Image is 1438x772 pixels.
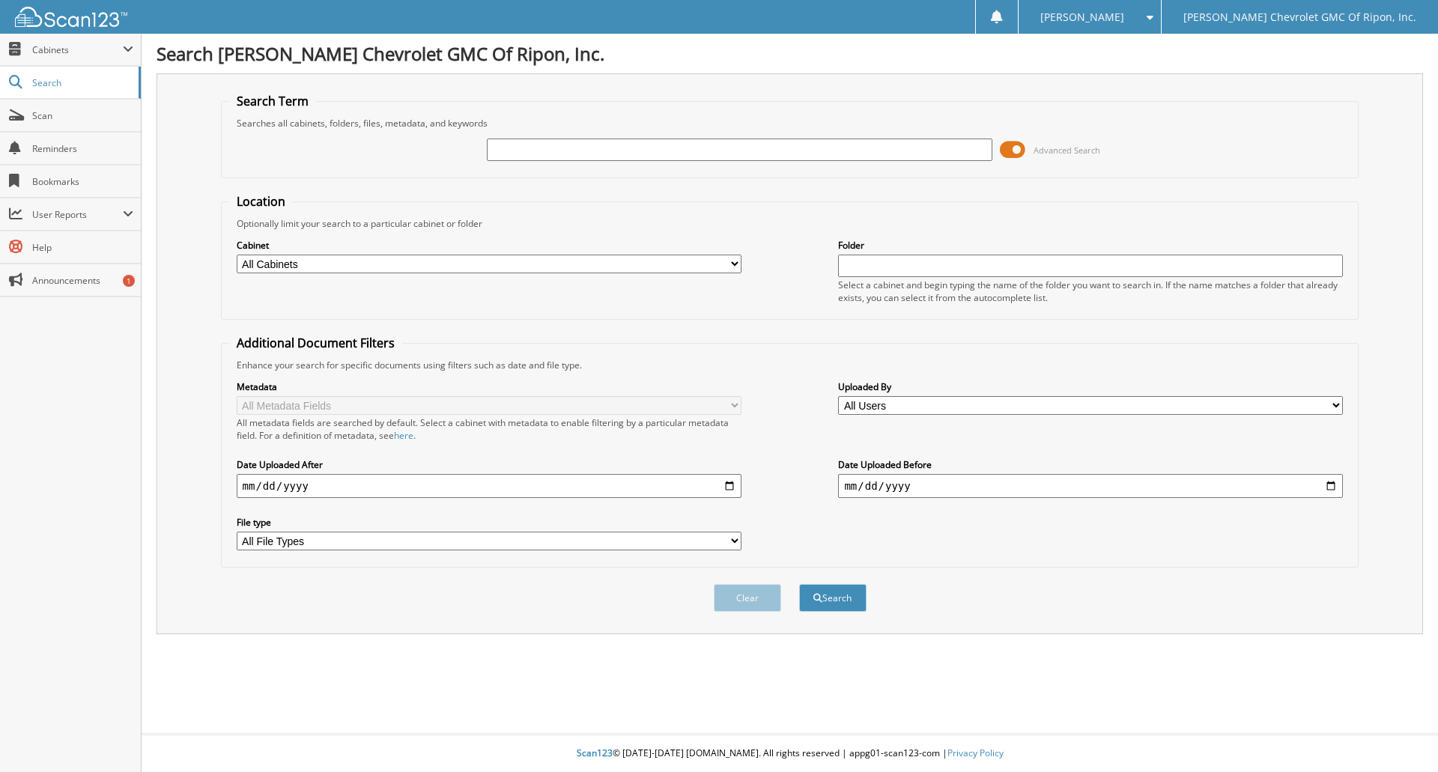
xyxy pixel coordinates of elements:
[799,584,867,612] button: Search
[123,275,135,287] div: 1
[229,359,1351,371] div: Enhance your search for specific documents using filters such as date and file type.
[15,7,127,27] img: scan123-logo-white.svg
[714,584,781,612] button: Clear
[32,175,133,188] span: Bookmarks
[229,117,1351,130] div: Searches all cabinets, folders, files, metadata, and keywords
[577,747,613,759] span: Scan123
[1183,13,1416,22] span: [PERSON_NAME] Chevrolet GMC Of Ripon, Inc.
[32,142,133,155] span: Reminders
[237,239,741,252] label: Cabinet
[32,76,131,89] span: Search
[237,380,741,393] label: Metadata
[32,241,133,254] span: Help
[229,335,402,351] legend: Additional Document Filters
[32,208,123,221] span: User Reports
[237,416,741,442] div: All metadata fields are searched by default. Select a cabinet with metadata to enable filtering b...
[157,41,1423,66] h1: Search [PERSON_NAME] Chevrolet GMC Of Ripon, Inc.
[237,474,741,498] input: start
[229,193,293,210] legend: Location
[838,380,1343,393] label: Uploaded By
[838,279,1343,304] div: Select a cabinet and begin typing the name of the folder you want to search in. If the name match...
[1034,145,1100,156] span: Advanced Search
[237,458,741,471] label: Date Uploaded After
[237,516,741,529] label: File type
[838,239,1343,252] label: Folder
[394,429,413,442] a: here
[838,458,1343,471] label: Date Uploaded Before
[32,274,133,287] span: Announcements
[947,747,1004,759] a: Privacy Policy
[229,93,316,109] legend: Search Term
[1040,13,1124,22] span: [PERSON_NAME]
[32,43,123,56] span: Cabinets
[142,735,1438,772] div: © [DATE]-[DATE] [DOMAIN_NAME]. All rights reserved | appg01-scan123-com |
[229,217,1351,230] div: Optionally limit your search to a particular cabinet or folder
[32,109,133,122] span: Scan
[838,474,1343,498] input: end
